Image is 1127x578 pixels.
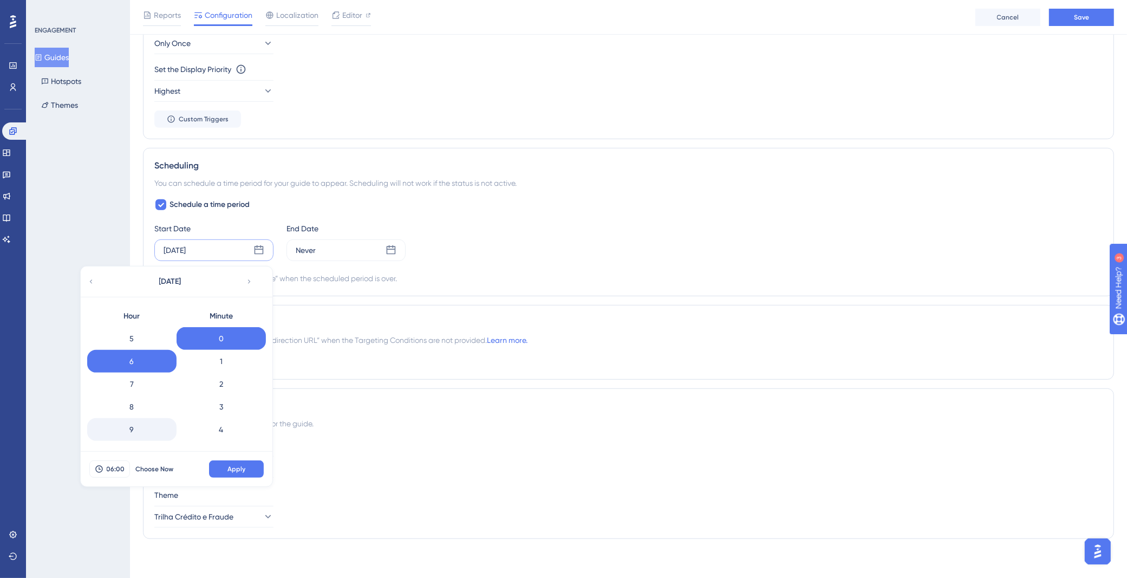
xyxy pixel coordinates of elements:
div: 3 [75,5,79,14]
div: Choose the container and theme for the guide. [154,417,1103,430]
div: 6 [87,350,177,373]
div: End Date [286,222,406,235]
button: Highest [154,80,273,102]
div: 3 [177,395,266,418]
button: Themes [35,95,84,115]
button: Save [1049,9,1114,26]
button: Cancel [975,9,1040,26]
div: 2 [177,373,266,395]
span: Trilha Crédito e Fraude [154,510,233,523]
span: Need Help? [25,3,68,16]
span: Editor [342,9,362,22]
div: 1 [177,350,266,373]
iframe: UserGuiding AI Assistant Launcher [1082,535,1114,568]
div: 8 [87,395,177,418]
div: ENGAGEMENT [35,26,76,35]
div: 4 [177,418,266,441]
span: Choose Now [135,465,173,473]
span: The browser will redirect to the “Redirection URL” when the Targeting Conditions are not provided. [154,334,527,347]
button: Custom Triggers [154,111,241,128]
div: Hour [87,306,177,327]
div: 5 [177,441,266,464]
button: [DATE] [116,271,224,293]
div: [DATE] [164,244,186,257]
span: Reports [154,9,181,22]
button: Choose Now [130,460,179,478]
div: Automatically set as “Inactive” when the scheduled period is over. [174,272,397,285]
span: Cancel [997,13,1019,22]
div: You can schedule a time period for your guide to appear. Scheduling will not work if the status i... [154,177,1103,190]
div: 10 [87,441,177,464]
button: Trilha Crédito e Fraude [154,506,273,528]
a: Learn more. [487,336,527,345]
div: Minute [177,306,266,327]
span: Apply [227,465,245,473]
div: Advanced Settings [154,400,1103,413]
span: Configuration [205,9,252,22]
div: 5 [87,327,177,350]
button: Apply [209,460,264,478]
span: Highest [154,85,180,98]
button: Only Once [154,33,273,54]
span: Schedule a time period [170,198,250,211]
span: Custom Triggers [179,115,229,124]
button: 06:00 [89,460,130,478]
div: Set the Display Priority [154,63,231,76]
div: Never [296,244,316,257]
span: Only Once [154,37,191,50]
div: Start Date [154,222,273,235]
div: Container [154,439,1103,452]
div: Redirection [154,316,1103,329]
span: Localization [276,9,318,22]
span: Save [1074,13,1089,22]
div: 9 [87,418,177,441]
div: 0 [177,327,266,350]
span: [DATE] [159,275,181,288]
button: Hotspots [35,72,88,91]
div: Theme [154,489,1103,502]
div: 7 [87,373,177,395]
div: Scheduling [154,159,1103,172]
button: Guides [35,48,69,67]
span: 06:00 [107,465,125,473]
